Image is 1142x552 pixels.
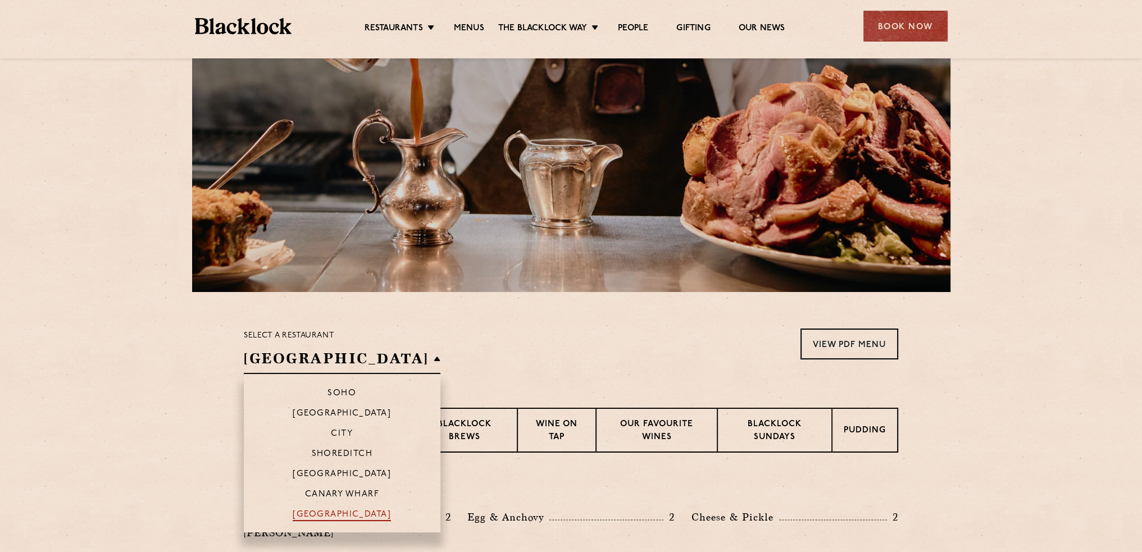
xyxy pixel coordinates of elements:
[195,18,292,34] img: BL_Textured_Logo-footer-cropped.svg
[244,329,440,343] p: Select a restaurant
[676,23,710,35] a: Gifting
[312,449,373,460] p: Shoreditch
[293,409,391,420] p: [GEOGRAPHIC_DATA]
[608,418,705,445] p: Our favourite wines
[244,481,898,495] h3: Pre Chop Bites
[729,418,820,445] p: Blacklock Sundays
[305,490,379,501] p: Canary Wharf
[863,11,948,42] div: Book Now
[844,425,886,439] p: Pudding
[467,509,549,525] p: Egg & Anchovy
[454,23,484,35] a: Menus
[424,418,506,445] p: Blacklock Brews
[365,23,423,35] a: Restaurants
[887,510,898,524] p: 2
[327,389,356,400] p: Soho
[331,429,353,440] p: City
[739,23,785,35] a: Our News
[529,418,584,445] p: Wine on Tap
[244,349,440,374] h2: [GEOGRAPHIC_DATA]
[293,510,391,521] p: [GEOGRAPHIC_DATA]
[800,329,898,359] a: View PDF Menu
[691,509,779,525] p: Cheese & Pickle
[439,510,451,524] p: 2
[498,23,587,35] a: The Blacklock Way
[293,469,391,481] p: [GEOGRAPHIC_DATA]
[663,510,675,524] p: 2
[618,23,648,35] a: People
